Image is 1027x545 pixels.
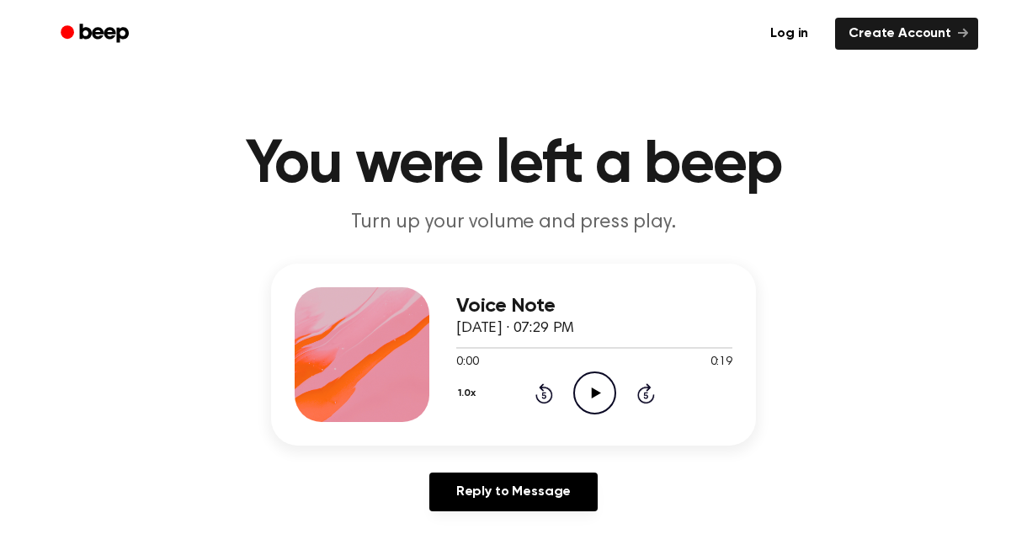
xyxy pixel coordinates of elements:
[456,321,574,336] span: [DATE] · 07:29 PM
[82,135,945,195] h1: You were left a beep
[49,18,144,51] a: Beep
[429,473,598,511] a: Reply to Message
[456,379,482,408] button: 1.0x
[456,295,732,318] h3: Voice Note
[456,354,478,371] span: 0:00
[710,354,732,371] span: 0:19
[835,18,978,50] a: Create Account
[753,14,825,53] a: Log in
[190,209,837,237] p: Turn up your volume and press play.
